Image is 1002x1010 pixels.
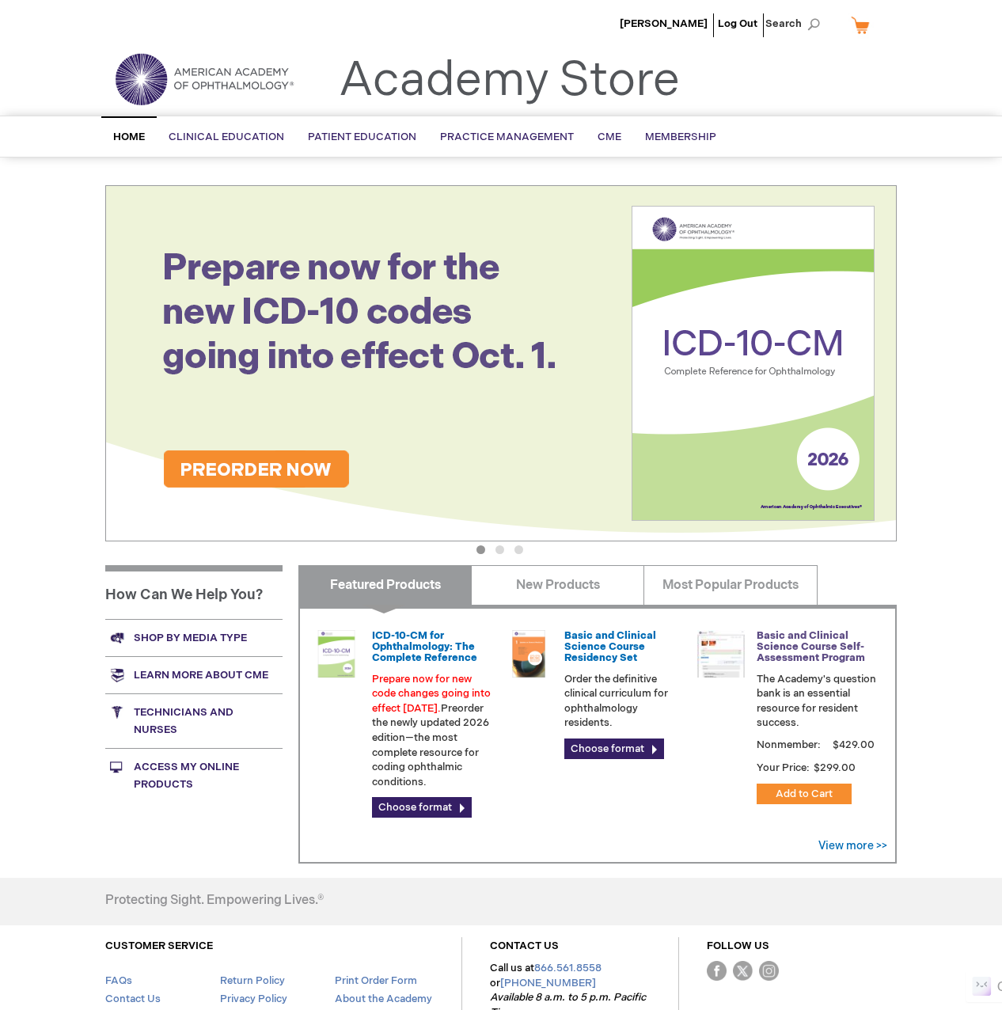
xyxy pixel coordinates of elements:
img: bcscself_20.jpg [697,630,745,678]
a: [PHONE_NUMBER] [500,977,596,989]
strong: Your Price: [757,761,810,774]
a: Access My Online Products [105,748,283,803]
span: Patient Education [308,131,416,143]
span: Search [765,8,826,40]
span: Membership [645,131,716,143]
a: Academy Store [339,52,680,109]
img: Twitter [733,961,753,981]
p: The Academy's question bank is an essential resource for resident success. [757,672,877,731]
a: CUSTOMER SERVICE [105,940,213,952]
a: Choose format [564,739,664,759]
a: About the Academy [335,993,432,1005]
a: CONTACT US [490,940,559,952]
span: Practice Management [440,131,574,143]
font: Prepare now for new code changes going into effect [DATE]. [372,673,491,715]
a: ICD-10-CM for Ophthalmology: The Complete Reference [372,629,477,665]
span: CME [598,131,621,143]
a: Basic and Clinical Science Course Self-Assessment Program [757,629,865,665]
img: Facebook [707,961,727,981]
img: 0120008u_42.png [313,630,360,678]
a: New Products [471,565,644,605]
a: Shop by media type [105,619,283,656]
h1: How Can We Help You? [105,565,283,619]
a: Technicians and nurses [105,693,283,748]
span: Add to Cart [776,788,833,800]
img: 02850963u_47.png [505,630,552,678]
p: Preorder the newly updated 2026 edition—the most complete resource for coding ophthalmic conditions. [372,672,492,790]
a: 866.561.8558 [534,962,602,974]
a: FAQs [105,974,132,987]
p: Order the definitive clinical curriculum for ophthalmology residents. [564,672,685,731]
span: $299.00 [812,761,858,774]
button: 3 of 3 [514,545,523,554]
a: FOLLOW US [707,940,769,952]
a: Print Order Form [335,974,417,987]
a: Learn more about CME [105,656,283,693]
a: Choose format [372,797,472,818]
a: Log Out [718,17,757,30]
span: Home [113,131,145,143]
img: instagram [759,961,779,981]
button: Add to Cart [757,784,852,804]
button: 1 of 3 [476,545,485,554]
a: Privacy Policy [220,993,287,1005]
a: Featured Products [298,565,472,605]
strong: Nonmember: [757,735,821,755]
a: Most Popular Products [643,565,817,605]
h4: Protecting Sight. Empowering Lives.® [105,894,324,908]
button: 2 of 3 [495,545,504,554]
a: View more >> [818,839,887,852]
a: Basic and Clinical Science Course Residency Set [564,629,656,665]
a: [PERSON_NAME] [620,17,708,30]
span: $429.00 [830,739,877,751]
span: Clinical Education [169,131,284,143]
a: Contact Us [105,993,161,1005]
a: Return Policy [220,974,285,987]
